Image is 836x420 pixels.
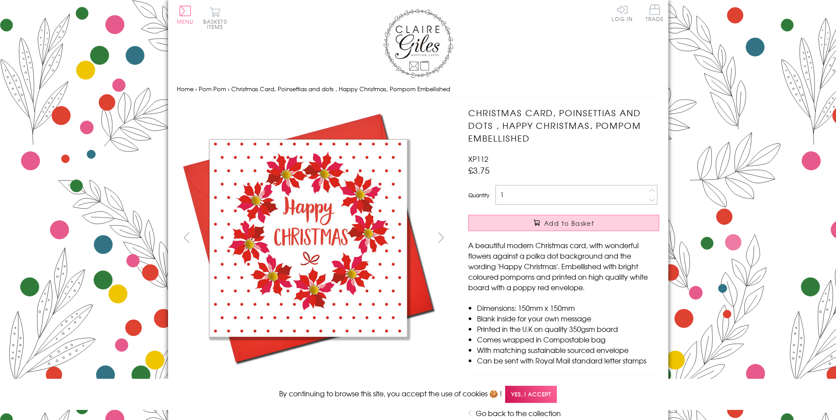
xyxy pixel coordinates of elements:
[199,85,226,93] a: Pom Pom
[468,153,488,164] span: XP112
[177,80,660,98] nav: breadcrumbs
[207,18,227,31] span: 0 items
[477,313,659,324] li: Blank inside for your own message
[176,107,440,370] img: Christmas Card, Poinsettias and dots , Happy Christmas, Pompom Embellished
[451,107,714,370] img: Christmas Card, Poinsettias and dots , Happy Christmas, Pompom Embellished
[468,191,489,199] label: Quantity
[431,228,451,247] button: next
[468,164,490,176] span: £3.75
[383,9,453,78] img: Claire Giles Greetings Cards
[195,85,197,93] span: ›
[477,303,659,313] li: Dimensions: 150mm x 150mm
[468,240,659,292] p: A beautiful modern Christmas card, with wonderful flowers against a polka dot background and the ...
[231,85,450,93] span: Christmas Card, Poinsettias and dots , Happy Christmas, Pompom Embellished
[177,85,194,93] a: Home
[544,219,594,228] span: Add to Basket
[177,228,197,247] button: prev
[646,4,664,21] span: Trade
[612,4,633,21] a: Log In
[646,4,664,23] a: Trade
[468,215,659,231] button: Add to Basket
[476,408,561,418] a: Go back to the collection
[477,355,659,366] li: Can be sent with Royal Mail standard letter stamps
[505,386,557,403] span: Yes, I accept
[477,324,659,334] li: Printed in the U.K on quality 350gsm board
[177,18,194,25] span: Menu
[477,345,659,355] li: With matching sustainable sourced envelope
[203,7,227,29] button: Basket0 items
[228,85,230,93] span: ›
[477,334,659,345] li: Comes wrapped in Compostable bag
[177,6,194,24] button: Menu
[468,107,659,144] h1: Christmas Card, Poinsettias and dots , Happy Christmas, Pompom Embellished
